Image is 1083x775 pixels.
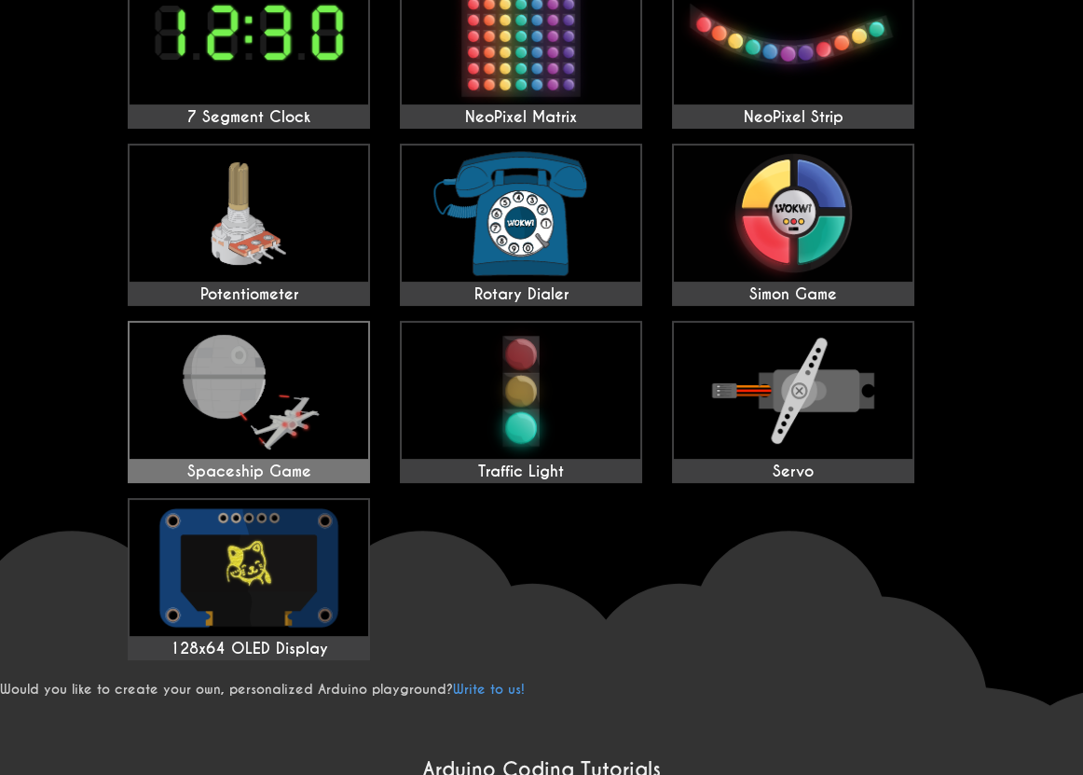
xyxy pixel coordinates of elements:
[130,108,368,127] div: 7 Segment Clock
[402,323,640,459] img: Traffic Light
[674,463,912,481] div: Servo
[674,108,912,127] div: NeoPixel Strip
[130,323,368,459] img: Spaceship Game
[130,285,368,304] div: Potentiometer
[674,145,912,282] img: Simon Game
[130,640,368,658] div: 128x64 OLED Display
[672,144,914,306] a: Simon Game
[674,323,912,459] img: Servo
[453,681,525,698] a: Write to us!
[128,321,370,483] a: Spaceship Game
[402,145,640,282] img: Rotary Dialer
[130,145,368,282] img: Potentiometer
[402,108,640,127] div: NeoPixel Matrix
[130,500,368,636] img: 128x64 OLED Display
[130,463,368,481] div: Spaceship Game
[672,321,914,483] a: Servo
[674,285,912,304] div: Simon Game
[128,498,370,660] a: 128x64 OLED Display
[128,144,370,306] a: Potentiometer
[400,321,642,483] a: Traffic Light
[400,144,642,306] a: Rotary Dialer
[402,285,640,304] div: Rotary Dialer
[402,463,640,481] div: Traffic Light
